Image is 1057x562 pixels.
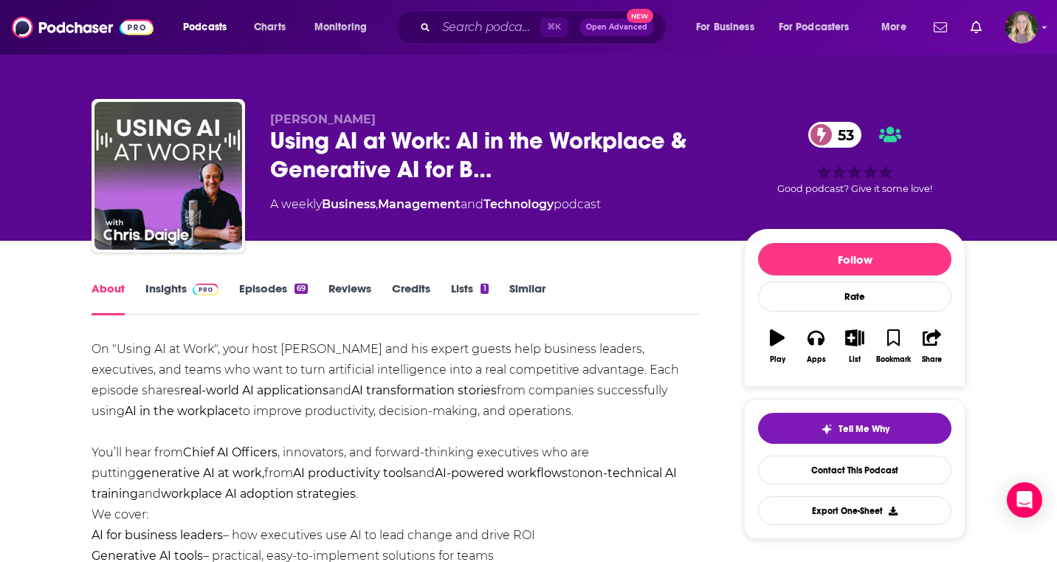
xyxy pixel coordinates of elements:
[435,466,568,480] b: AI-powered workflows
[136,466,264,480] b: generative AI at work,
[876,355,911,364] div: Bookmark
[322,197,376,211] a: Business
[1005,11,1038,44] img: User Profile
[758,320,796,373] button: Play
[145,281,218,315] a: InsightsPodchaser Pro
[823,122,861,148] span: 53
[808,122,861,148] a: 53
[758,413,951,444] button: tell me why sparkleTell Me Why
[461,197,483,211] span: and
[839,423,889,435] span: Tell Me Why
[180,383,328,397] b: real-world AI applications
[796,320,835,373] button: Apps
[686,16,773,39] button: open menu
[769,16,871,39] button: open menu
[378,197,461,211] a: Management
[1005,11,1038,44] span: Logged in as lauren19365
[779,17,850,38] span: For Podcasters
[436,16,540,39] input: Search podcasts, credits, & more...
[304,16,386,39] button: open menu
[173,16,246,39] button: open menu
[183,17,227,38] span: Podcasts
[540,18,568,37] span: ⌘ K
[1007,482,1042,518] div: Open Intercom Messenger
[328,281,371,315] a: Reviews
[351,383,497,397] b: AI transformation stories
[928,15,953,40] a: Show notifications dropdown
[696,17,754,38] span: For Business
[270,112,376,126] span: [PERSON_NAME]
[483,197,554,211] a: Technology
[92,528,223,542] b: AI for business leaders
[314,17,367,38] span: Monitoring
[509,281,545,315] a: Similar
[881,17,906,38] span: More
[481,284,488,294] div: 1
[758,243,951,275] button: Follow
[1005,11,1038,44] button: Show profile menu
[451,281,488,315] a: Lists1
[410,10,681,44] div: Search podcasts, credits, & more...
[92,525,700,546] li: – how executives use AI to lead change and drive ROI
[254,17,286,38] span: Charts
[871,16,925,39] button: open menu
[874,320,912,373] button: Bookmark
[244,16,295,39] a: Charts
[293,466,412,480] b: AI productivity tools
[913,320,951,373] button: Share
[125,404,238,418] b: AI in the workplace
[270,196,601,213] div: A weekly podcast
[807,355,826,364] div: Apps
[965,15,988,40] a: Show notifications dropdown
[376,197,378,211] span: ,
[836,320,874,373] button: List
[92,281,125,315] a: About
[586,24,647,31] span: Open Advanced
[193,284,218,295] img: Podchaser Pro
[161,487,356,501] b: workplace AI adoption strategies
[777,183,932,194] span: Good podcast? Give it some love!
[744,112,965,204] div: 53Good podcast? Give it some love!
[94,102,242,250] img: Using AI at Work: AI in the Workplace & Generative AI for Business Leaders
[579,18,654,36] button: Open AdvancedNew
[758,496,951,525] button: Export One-Sheet
[295,284,308,294] div: 69
[821,423,833,435] img: tell me why sparkle
[758,456,951,484] a: Contact This Podcast
[922,355,942,364] div: Share
[758,281,951,312] div: Rate
[239,281,308,315] a: Episodes69
[12,13,154,41] img: Podchaser - Follow, Share and Rate Podcasts
[392,281,430,315] a: Credits
[627,9,653,23] span: New
[770,355,785,364] div: Play
[849,355,861,364] div: List
[183,445,278,459] b: Chief AI Officers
